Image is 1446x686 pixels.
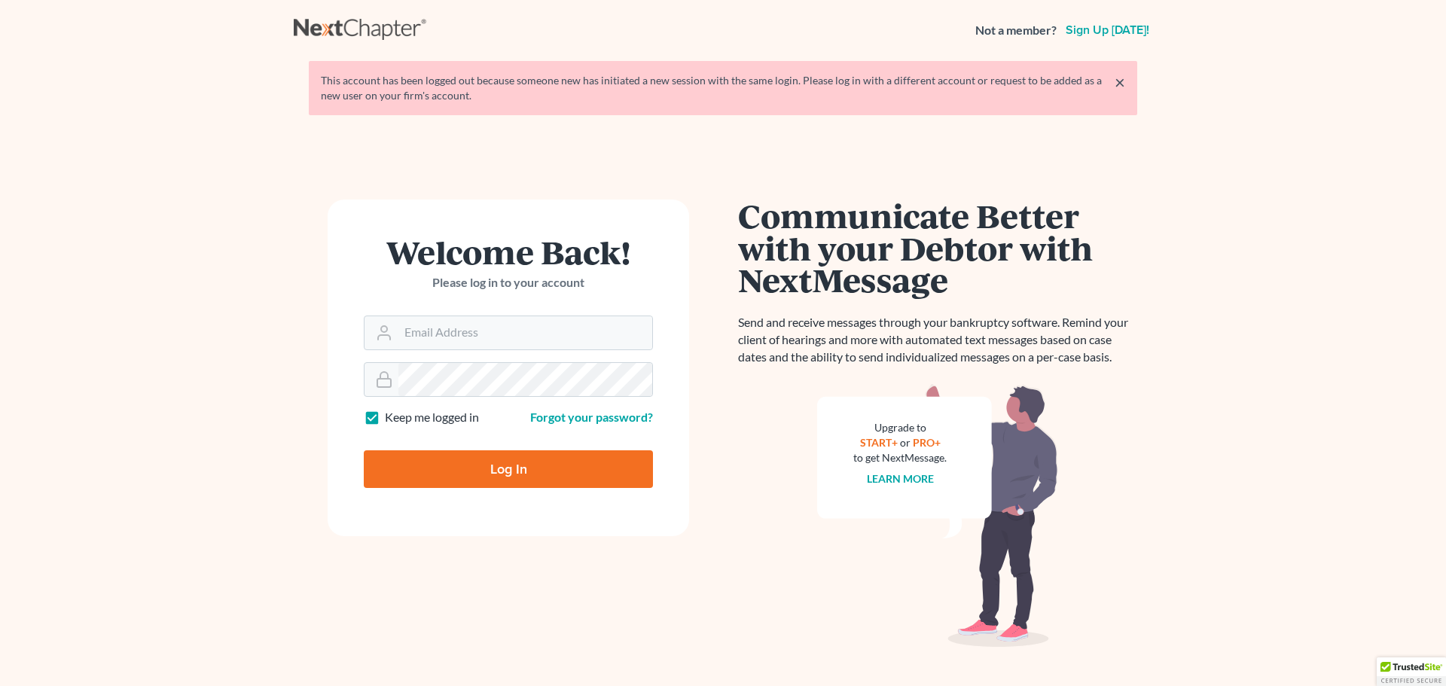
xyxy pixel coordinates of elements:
[738,200,1137,296] h1: Communicate Better with your Debtor with NextMessage
[530,410,653,424] a: Forgot your password?
[913,436,941,449] a: PRO+
[1063,24,1152,36] a: Sign up [DATE]!
[1115,73,1125,91] a: ×
[398,316,652,349] input: Email Address
[1377,657,1446,686] div: TrustedSite Certified
[975,22,1057,39] strong: Not a member?
[900,436,911,449] span: or
[321,73,1125,103] div: This account has been logged out because someone new has initiated a new session with the same lo...
[364,236,653,268] h1: Welcome Back!
[385,409,479,426] label: Keep me logged in
[817,384,1058,648] img: nextmessage_bg-59042aed3d76b12b5cd301f8e5b87938c9018125f34e5fa2b7a6b67550977c72.svg
[364,450,653,488] input: Log In
[867,472,934,485] a: Learn more
[364,274,653,291] p: Please log in to your account
[860,436,898,449] a: START+
[853,420,947,435] div: Upgrade to
[738,314,1137,366] p: Send and receive messages through your bankruptcy software. Remind your client of hearings and mo...
[853,450,947,465] div: to get NextMessage.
